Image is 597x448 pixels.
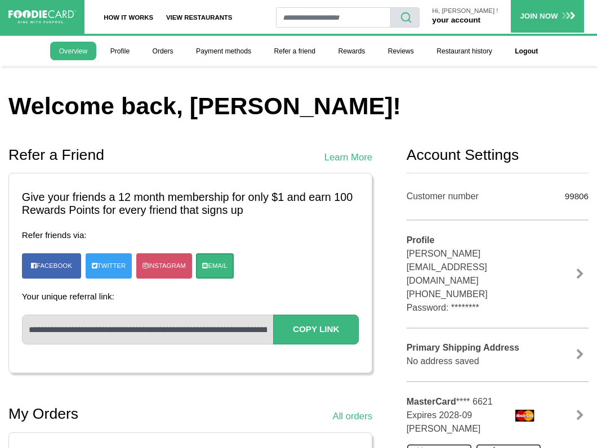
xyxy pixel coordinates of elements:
[407,397,456,406] b: MasterCard
[208,261,227,271] span: Email
[97,261,126,271] span: Twitter
[22,191,359,217] h3: Give your friends a 12 month membership for only $1 and earn 100 Rewards Points for every friend ...
[551,186,589,207] div: 99806
[324,150,372,164] a: Learn More
[428,42,501,60] a: Restaurant history
[8,92,589,121] h1: Welcome back, [PERSON_NAME]!
[26,256,77,276] a: Facebook
[333,409,373,423] a: All orders
[22,292,359,302] h4: Your unique referral link:
[273,315,359,344] button: Copy Link
[432,7,498,15] p: Hi, [PERSON_NAME] !
[407,356,479,366] span: No address saved
[390,7,420,28] button: search
[37,262,72,269] span: Facebook
[380,42,422,60] a: Reviews
[8,405,78,423] h2: My Orders
[398,395,507,436] div: **** 6621 Expires 2028-09 [PERSON_NAME]
[136,253,192,279] a: Instagram
[515,410,534,422] img: mastercard.png
[22,230,359,240] h4: Refer friends via:
[407,146,589,164] h2: Account Settings
[50,42,96,60] a: Overview
[407,190,534,203] div: Customer number
[407,235,435,245] b: Profile
[196,253,233,279] a: Email
[188,42,260,60] a: Payment methods
[432,16,480,24] a: your account
[8,146,104,164] h2: Refer a Friend
[407,234,534,315] div: [PERSON_NAME] [EMAIL_ADDRESS][DOMAIN_NAME] [PHONE_NUMBER] Password: ********
[102,42,139,60] a: Profile
[276,7,391,28] input: restaurant search
[144,42,182,60] a: Orders
[329,42,373,60] a: Rewards
[86,253,132,279] a: Twitter
[506,42,547,60] a: Logout
[407,343,519,352] b: Primary Shipping Address
[8,10,76,24] img: FoodieCard; Eat, Drink, Save, Donate
[148,261,186,271] span: Instagram
[265,42,324,60] a: Refer a friend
